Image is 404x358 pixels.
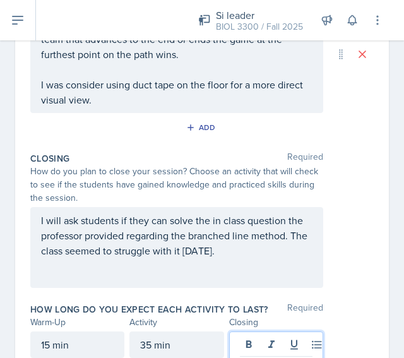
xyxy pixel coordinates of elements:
span: Required [287,303,323,316]
button: Add [182,118,223,137]
div: Add [189,122,216,133]
p: I will ask students if they can solve the in class question the professor provided regarding the ... [41,213,312,258]
div: Warm-Up [30,316,124,329]
span: Required [287,152,323,165]
div: Closing [229,316,323,329]
div: How do you plan to close your session? Choose an activity that will check to see if the students ... [30,165,323,205]
p: 15 min [41,337,114,352]
label: How long do you expect each activity to last? [30,303,268,316]
p: 35 min [140,337,213,352]
div: Si leader [216,8,303,23]
div: BIOL 3300 / Fall 2025 [216,20,303,33]
label: Closing [30,152,69,165]
div: Activity [129,316,223,329]
p: I was consider using duct tape on the floor for a more direct visual view. [41,77,312,107]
